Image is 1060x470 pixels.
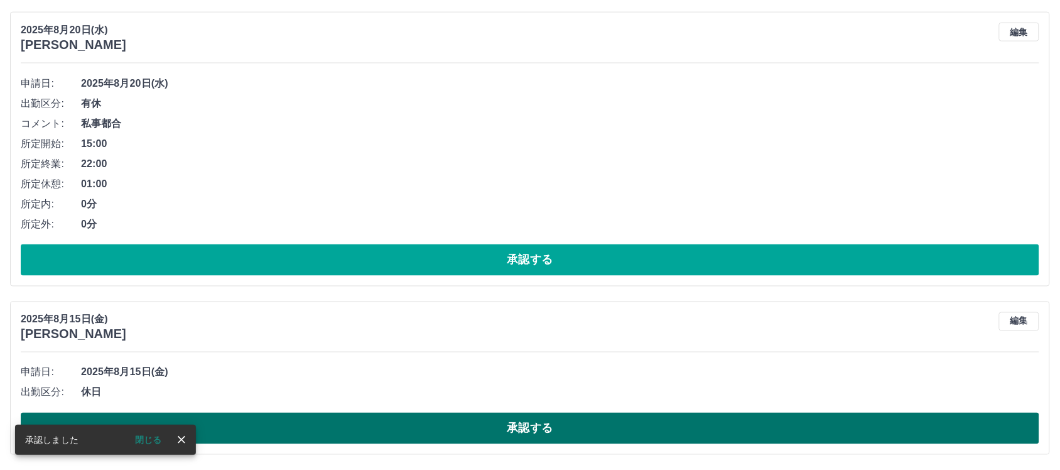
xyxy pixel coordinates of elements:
span: 15:00 [81,136,1039,151]
p: 2025年8月15日(金) [21,312,126,327]
span: 2025年8月15日(金) [81,365,1039,380]
span: 所定終業: [21,156,81,172]
span: 出勤区分: [21,96,81,111]
span: 所定休憩: [21,177,81,192]
div: 承認しました [25,429,78,451]
h3: [PERSON_NAME] [21,38,126,52]
span: 有休 [81,96,1039,111]
span: 私事都合 [81,116,1039,131]
span: 2025年8月20日(水) [81,76,1039,91]
button: 閉じる [125,430,172,449]
span: コメント: [21,116,81,131]
span: 0分 [81,197,1039,212]
button: 編集 [999,23,1039,41]
span: 休日 [81,385,1039,400]
span: 所定開始: [21,136,81,151]
span: 出勤区分: [21,385,81,400]
h3: [PERSON_NAME] [21,327,126,342]
span: 0分 [81,217,1039,232]
span: 申請日: [21,365,81,380]
span: 22:00 [81,156,1039,172]
span: 申請日: [21,76,81,91]
span: 01:00 [81,177,1039,192]
button: 編集 [999,312,1039,331]
button: close [172,430,191,449]
p: 2025年8月20日(水) [21,23,126,38]
span: 所定内: [21,197,81,212]
button: 承認する [21,413,1039,444]
button: 承認する [21,244,1039,276]
span: 所定外: [21,217,81,232]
